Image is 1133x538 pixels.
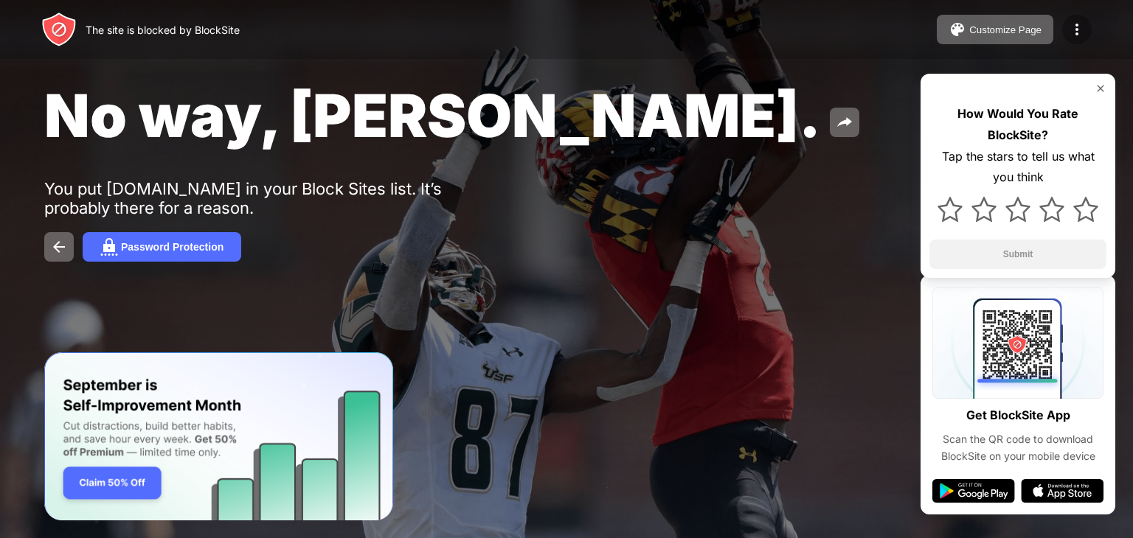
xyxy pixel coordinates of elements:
[44,352,393,521] iframe: Banner
[929,146,1106,189] div: Tap the stars to tell us what you think
[836,113,853,131] img: share.svg
[929,240,1106,269] button: Submit
[44,80,821,151] span: No way, [PERSON_NAME].
[41,12,77,47] img: header-logo.svg
[966,405,1070,426] div: Get BlockSite App
[44,179,500,217] div: You put [DOMAIN_NAME] in your Block Sites list. It’s probably there for a reason.
[1005,197,1030,222] img: star.svg
[929,103,1106,146] div: How Would You Rate BlockSite?
[971,197,997,222] img: star.svg
[83,232,241,262] button: Password Protection
[949,21,966,38] img: pallet.svg
[50,238,68,256] img: back.svg
[86,24,240,36] div: The site is blocked by BlockSite
[100,238,118,256] img: password.svg
[938,197,963,222] img: star.svg
[1095,83,1106,94] img: rate-us-close.svg
[932,479,1015,503] img: google-play.svg
[1073,197,1098,222] img: star.svg
[932,431,1103,464] div: Scan the QR code to download BlockSite on your mobile device
[1021,479,1103,503] img: app-store.svg
[1068,21,1086,38] img: menu-icon.svg
[121,241,224,253] div: Password Protection
[937,15,1053,44] button: Customize Page
[969,24,1042,35] div: Customize Page
[932,287,1103,399] img: qrcode.svg
[1039,197,1064,222] img: star.svg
